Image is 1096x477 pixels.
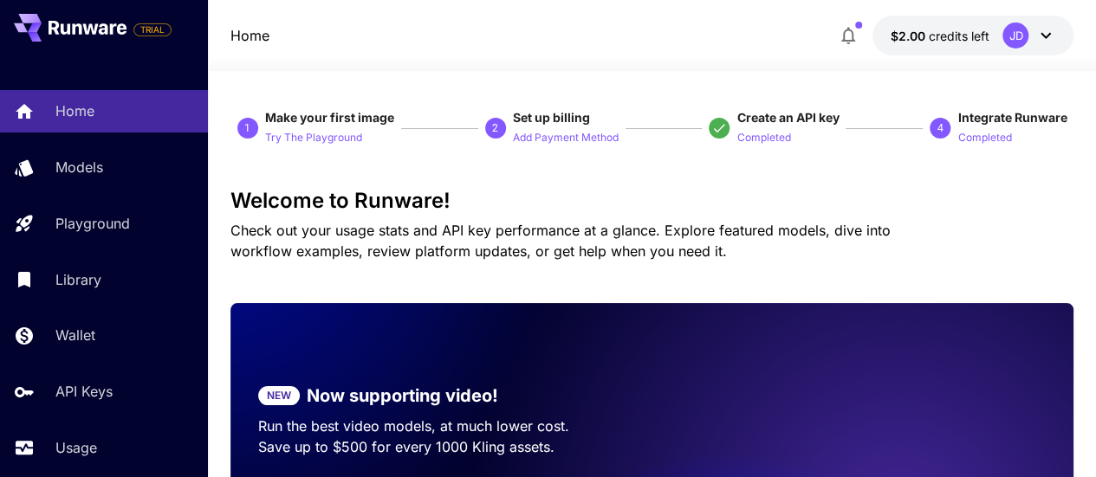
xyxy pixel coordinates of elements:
[492,120,498,136] p: 2
[55,325,95,345] p: Wallet
[55,269,101,290] p: Library
[244,120,250,136] p: 1
[928,29,989,43] span: credits left
[513,130,619,146] p: Add Payment Method
[230,25,269,46] nav: breadcrumb
[513,126,619,147] button: Add Payment Method
[230,189,1074,213] h3: Welcome to Runware!
[265,110,394,125] span: Make your first image
[957,110,1067,125] span: Integrate Runware
[307,383,498,409] p: Now supporting video!
[55,213,130,234] p: Playground
[513,110,590,125] span: Set up billing
[230,222,891,260] span: Check out your usage stats and API key performance at a glance. Explore featured models, dive int...
[265,130,362,146] p: Try The Playground
[890,27,989,45] div: $2.00
[134,23,171,36] span: TRIAL
[872,16,1073,55] button: $2.00JD
[258,436,625,457] p: Save up to $500 for every 1000 Kling assets.
[736,126,790,147] button: Completed
[267,388,291,403] p: NEW
[265,126,362,147] button: Try The Playground
[736,130,790,146] p: Completed
[55,437,97,458] p: Usage
[55,381,113,402] p: API Keys
[957,130,1011,146] p: Completed
[957,126,1011,147] button: Completed
[133,19,172,40] span: Add your payment card to enable full platform functionality.
[890,29,928,43] span: $2.00
[1002,23,1028,48] div: JD
[258,416,625,436] p: Run the best video models, at much lower cost.
[230,25,269,46] a: Home
[736,110,839,125] span: Create an API key
[55,100,94,121] p: Home
[937,120,944,136] p: 4
[55,157,103,177] p: Models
